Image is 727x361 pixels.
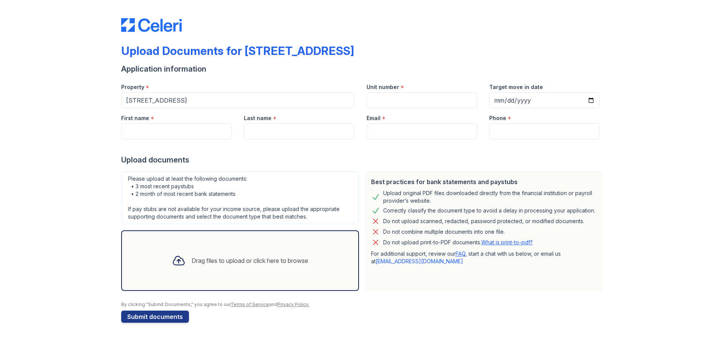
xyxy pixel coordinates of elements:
[383,217,584,226] div: Do not upload scanned, redacted, password protected, or modified documents.
[121,311,189,323] button: Submit documents
[121,83,144,91] label: Property
[383,227,505,236] div: Do not combine multiple documents into one file.
[383,206,595,215] div: Correctly classify the document type to avoid a delay in processing your application.
[121,64,606,74] div: Application information
[371,177,597,186] div: Best practices for bank statements and paystubs
[192,256,308,265] div: Drag files to upload or click here to browse
[121,18,182,32] img: CE_Logo_Blue-a8612792a0a2168367f1c8372b55b34899dd931a85d93a1a3d3e32e68fde9ad4.png
[371,250,597,265] p: For additional support, review our , start a chat with us below, or email us at
[456,250,465,257] a: FAQ
[121,302,606,308] div: By clicking "Submit Documents," you agree to our and
[489,114,506,122] label: Phone
[376,258,463,264] a: [EMAIL_ADDRESS][DOMAIN_NAME]
[383,239,533,246] p: Do not upload print-to-PDF documents.
[383,189,597,205] div: Upload original PDF files downloaded directly from the financial institution or payroll provider’...
[121,171,359,224] div: Please upload at least the following documents: • 3 most recent paystubs • 2 month of most recent...
[489,83,543,91] label: Target move in date
[481,239,533,245] a: What is print-to-pdf?
[121,155,606,165] div: Upload documents
[367,83,399,91] label: Unit number
[278,302,309,307] a: Privacy Policy.
[367,114,381,122] label: Email
[244,114,271,122] label: Last name
[121,114,149,122] label: First name
[231,302,269,307] a: Terms of Service
[121,44,354,58] div: Upload Documents for [STREET_ADDRESS]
